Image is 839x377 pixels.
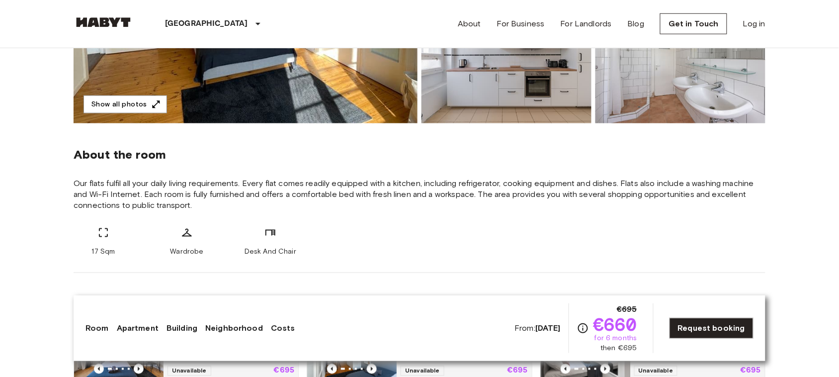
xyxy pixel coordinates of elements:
[458,18,481,30] a: About
[617,303,637,315] span: €695
[670,318,754,339] a: Request booking
[74,178,765,211] span: Our flats fulfil all your daily living requirements. Every flat comes readily equipped with a kit...
[600,364,610,374] button: Previous image
[134,364,144,374] button: Previous image
[401,366,444,376] span: Unavailable
[740,367,761,375] p: €695
[514,323,561,334] span: From:
[165,18,248,30] p: [GEOGRAPHIC_DATA]
[628,18,645,30] a: Blog
[577,322,589,334] svg: Check cost overview for full price breakdown. Please note that discounts apply to new joiners onl...
[92,247,115,257] span: 17 Sqm
[94,364,104,374] button: Previous image
[170,247,203,257] span: Wardrobe
[594,333,637,343] span: for 6 months
[561,364,571,374] button: Previous image
[600,343,637,353] span: then €695
[507,367,528,375] p: €695
[74,17,133,27] img: Habyt
[367,364,377,374] button: Previous image
[497,18,545,30] a: For Business
[274,367,295,375] p: €695
[84,95,167,114] button: Show all photos
[327,364,337,374] button: Previous image
[634,366,678,376] span: Unavailable
[561,18,612,30] a: For Landlords
[593,315,637,333] span: €660
[205,322,263,334] a: Neighborhood
[743,18,765,30] a: Log in
[535,323,561,333] b: [DATE]
[271,322,295,334] a: Costs
[74,147,765,162] span: About the room
[660,13,727,34] a: Get in Touch
[85,322,109,334] a: Room
[167,322,197,334] a: Building
[168,366,211,376] span: Unavailable
[245,247,296,257] span: Desk And Chair
[117,322,159,334] a: Apartment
